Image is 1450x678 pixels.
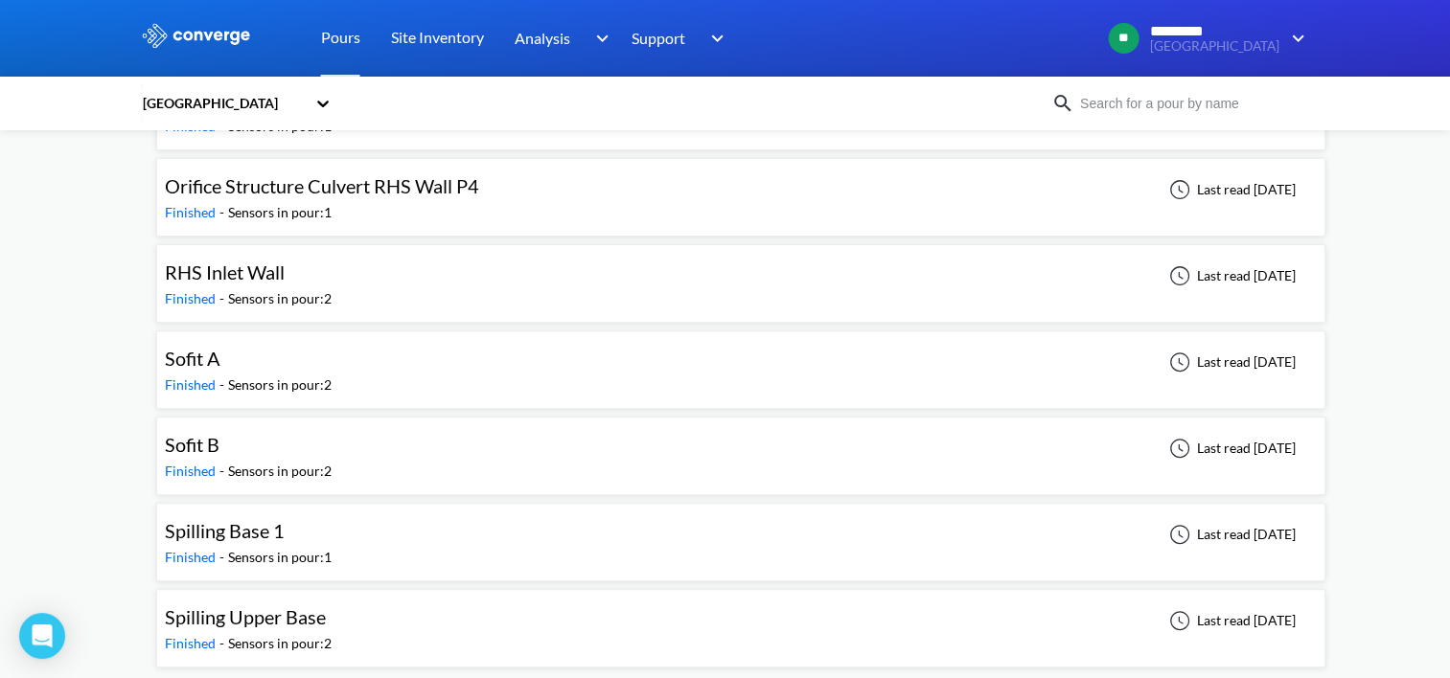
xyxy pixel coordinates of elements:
span: - [219,635,228,651]
a: Sofit AFinished-Sensors in pour:2Last read [DATE] [156,352,1325,369]
span: - [219,463,228,479]
span: - [219,204,228,220]
a: Sofit BFinished-Sensors in pour:2Last read [DATE] [156,439,1325,455]
div: Sensors in pour: 2 [228,461,332,482]
span: Analysis [515,26,570,50]
img: icon-search.svg [1051,92,1074,115]
div: Last read [DATE] [1159,178,1301,201]
div: Last read [DATE] [1159,264,1301,287]
div: Sensors in pour: 2 [228,288,332,309]
span: Finished [165,463,219,479]
span: Sofit A [165,347,220,370]
span: Finished [165,376,219,393]
div: Last read [DATE] [1159,350,1301,373]
span: Support [632,26,685,50]
div: Last read [DATE] [1159,523,1301,546]
div: Open Intercom Messenger [19,613,65,659]
span: - [219,290,228,306]
span: - [219,376,228,393]
span: - [219,118,228,134]
img: downArrow.svg [1279,27,1310,50]
a: Spilling Upper BaseFinished-Sensors in pour:2Last read [DATE] [156,611,1325,627]
span: Orifice Structure Culvert RHS Wall P4 [165,174,479,197]
span: RHS Inlet Wall [165,260,285,283]
div: Sensors in pour: 1 [228,202,332,223]
div: Sensors in pour: 1 [228,547,332,568]
span: Spilling Base 1 [165,519,285,542]
span: Finished [165,549,219,565]
span: [GEOGRAPHIC_DATA] [1150,39,1279,54]
span: Finished [165,290,219,306]
img: downArrow.svg [583,27,613,50]
div: Last read [DATE] [1159,609,1301,632]
span: Finished [165,204,219,220]
div: Last read [DATE] [1159,437,1301,460]
span: Spilling Upper Base [165,605,326,628]
a: Spilling Base 1Finished-Sensors in pour:1Last read [DATE] [156,525,1325,541]
div: Sensors in pour: 2 [228,374,332,395]
div: [GEOGRAPHIC_DATA] [141,93,306,114]
div: Sensors in pour: 2 [228,633,332,654]
a: Orifice Structure Culvert RHS Wall P4Finished-Sensors in pour:1Last read [DATE] [156,180,1325,196]
span: Finished [165,635,219,651]
input: Search for a pour by name [1074,93,1306,114]
span: Finished [165,118,219,134]
img: downArrow.svg [699,27,729,50]
a: RHS Inlet WallFinished-Sensors in pour:2Last read [DATE] [156,266,1325,282]
span: Sofit B [165,433,219,456]
span: - [219,549,228,565]
img: logo_ewhite.svg [141,23,252,48]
